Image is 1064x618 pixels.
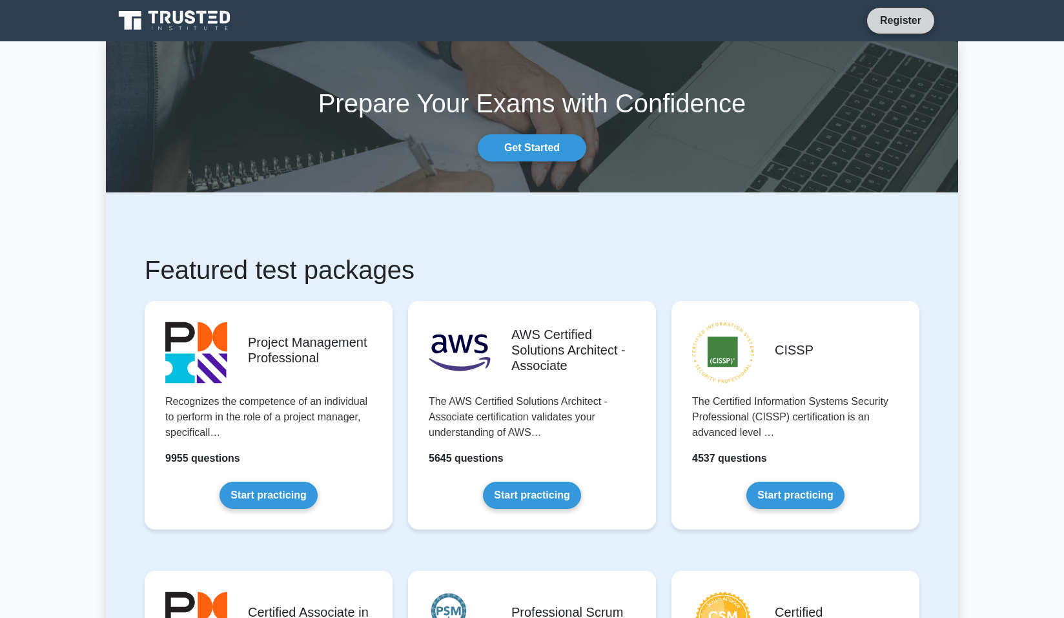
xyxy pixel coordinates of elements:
h1: Featured test packages [145,254,919,285]
h1: Prepare Your Exams with Confidence [106,88,958,119]
a: Start practicing [746,482,844,509]
a: Get Started [478,134,586,161]
a: Register [872,12,929,28]
a: Start practicing [483,482,580,509]
a: Start practicing [220,482,317,509]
